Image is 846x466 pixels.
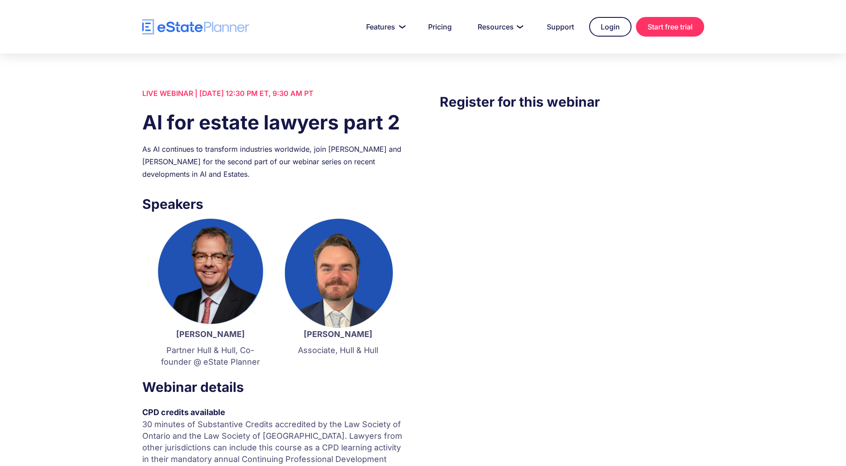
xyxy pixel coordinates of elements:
a: Features [355,18,413,36]
iframe: Form 0 [440,130,704,282]
strong: [PERSON_NAME] [304,329,372,339]
a: Resources [467,18,532,36]
h3: Webinar details [142,377,406,397]
strong: [PERSON_NAME] [176,329,245,339]
h1: AI for estate lawyers part 2 [142,108,406,136]
h3: Register for this webinar [440,92,704,112]
a: home [142,19,249,35]
h3: Speakers [142,194,406,214]
div: LIVE WEBINAR | [DATE] 12:30 PM ET, 9:30 AM PT [142,87,406,100]
p: Associate, Hull & Hull [283,345,393,356]
a: Support [536,18,585,36]
div: As AI continues to transform industries worldwide, join [PERSON_NAME] and [PERSON_NAME] for the s... [142,143,406,180]
a: Start free trial [636,17,704,37]
a: Pricing [417,18,462,36]
strong: CPD credits available [142,408,225,417]
a: Login [589,17,631,37]
p: Partner Hull & Hull, Co-founder @ eState Planner [156,345,265,368]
